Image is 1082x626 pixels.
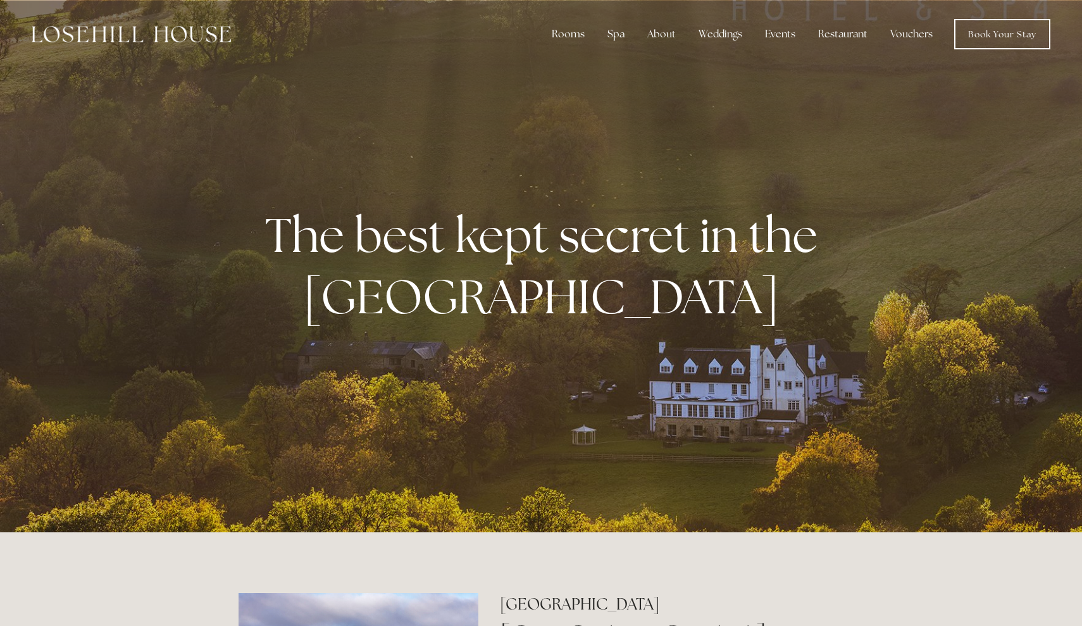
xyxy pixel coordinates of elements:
[542,22,595,47] div: Rooms
[954,19,1050,49] a: Book Your Stay
[880,22,943,47] a: Vouchers
[265,204,828,328] strong: The best kept secret in the [GEOGRAPHIC_DATA]
[688,22,752,47] div: Weddings
[32,26,231,42] img: Losehill House
[500,593,843,615] h2: [GEOGRAPHIC_DATA]
[597,22,635,47] div: Spa
[755,22,805,47] div: Events
[808,22,878,47] div: Restaurant
[637,22,686,47] div: About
